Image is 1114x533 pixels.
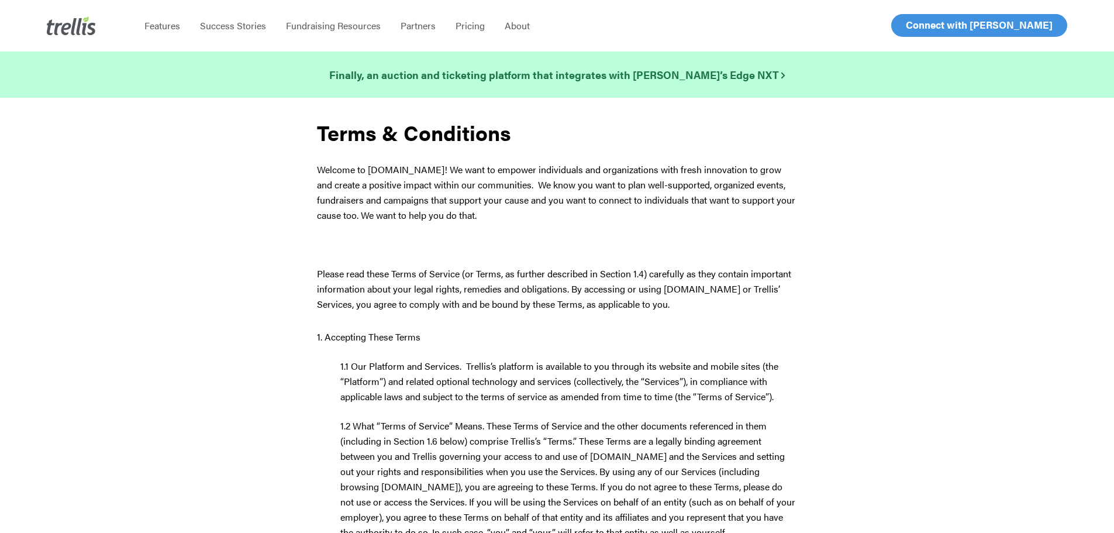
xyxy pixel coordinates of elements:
[495,20,540,32] a: About
[317,117,511,147] strong: Terms & Conditions
[891,14,1067,37] a: Connect with [PERSON_NAME]
[329,67,785,83] a: Finally, an auction and ticketing platform that integrates with [PERSON_NAME]’s Edge NXT
[190,20,276,32] a: Success Stories
[286,19,381,32] span: Fundraising Resources
[317,163,795,222] span: Welcome to [DOMAIN_NAME]! We want to empower individuals and organizations with fresh innovation ...
[446,20,495,32] a: Pricing
[505,19,530,32] span: About
[47,16,96,35] img: Trellis
[200,19,266,32] span: Success Stories
[144,19,180,32] span: Features
[391,20,446,32] a: Partners
[276,20,391,32] a: Fundraising Resources
[134,20,190,32] a: Features
[401,19,436,32] span: Partners
[317,330,420,343] span: 1. Accepting These Terms
[329,67,785,82] strong: Finally, an auction and ticketing platform that integrates with [PERSON_NAME]’s Edge NXT
[906,18,1053,32] span: Connect with [PERSON_NAME]
[456,19,485,32] span: Pricing
[340,359,778,403] span: 1.1 Our Platform and Services. Trellis’s platform is available to you through its website and mob...
[317,267,791,311] span: Please read these Terms of Service (or Terms, as further described in Section 1.4) carefully as t...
